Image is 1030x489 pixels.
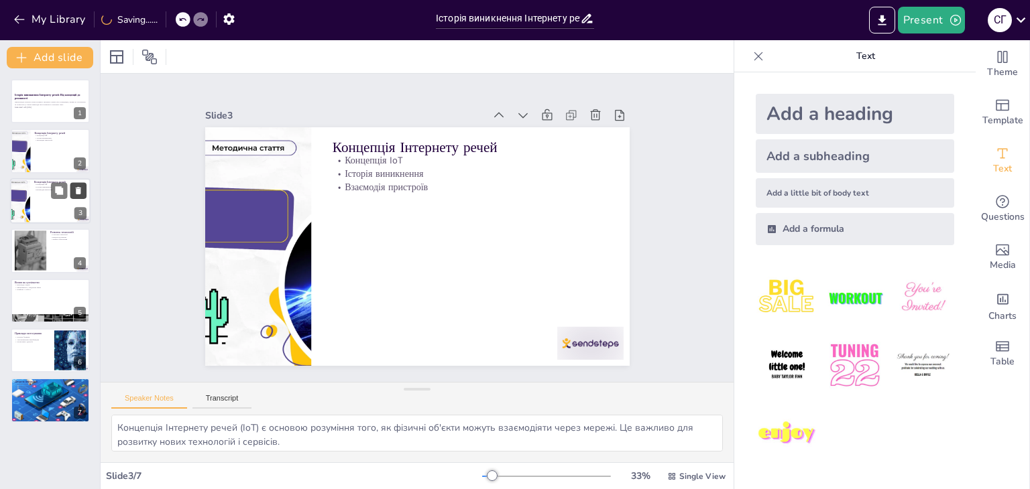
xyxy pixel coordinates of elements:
[34,131,86,135] p: Концепція Інтернету речей
[74,307,86,319] div: 5
[74,157,86,169] div: 2
[341,163,614,234] p: Взаємодія пристроїв
[34,134,86,137] p: Концепція IoT
[11,129,90,173] div: 2
[976,281,1029,330] div: Add charts and graphs
[106,46,127,68] div: Layout
[756,403,818,465] img: 7.jpeg
[51,182,67,198] button: Duplicate Slide
[15,385,86,388] p: Онлайн-ресурси
[981,210,1025,224] span: Questions
[624,470,656,482] div: 33 %
[349,122,623,198] p: Концепція Інтернету речей
[15,338,50,341] p: Автоматизовані виробництва
[982,113,1023,128] span: Template
[15,283,86,286] p: Взаємодія людей
[11,228,90,273] div: 4
[7,47,93,68] button: Add slide
[679,471,726,482] span: Single View
[976,233,1029,281] div: Add images, graphics, shapes or video
[74,207,87,219] div: 3
[756,139,954,173] div: Add a subheading
[106,470,482,482] div: Slide 3 / 7
[15,380,86,384] p: Джерела інформації
[50,236,86,238] p: Бездротові мережі
[74,107,86,119] div: 1
[976,137,1029,185] div: Add text boxes
[756,334,818,397] img: 4.jpeg
[15,341,50,344] p: Моніторинг здоров'я
[192,394,252,409] button: Transcript
[50,238,86,241] p: Хмарні обчислення
[756,267,818,329] img: 1.jpeg
[976,88,1029,137] div: Add ready made slides
[976,40,1029,88] div: Change the overall theme
[231,68,508,138] div: Slide 3
[70,182,87,198] button: Delete Slide
[892,334,954,397] img: 6.jpeg
[15,332,50,336] p: Приклади застосування
[344,151,616,221] p: Історія виникнення
[15,280,86,284] p: Вплив на суспільство
[436,9,580,28] input: Insert title
[15,93,80,100] strong: Історія виникнення Інтернету речей: Від концепції до реальності
[347,138,619,208] p: Концепція IoT
[988,8,1012,32] div: С Г
[756,213,954,245] div: Add a formula
[15,286,86,289] p: Ефективність у медичній сфері
[74,407,86,419] div: 7
[823,267,886,329] img: 2.jpeg
[34,139,86,141] p: Взаємодія пристроїв
[11,79,90,123] div: 1
[34,188,87,191] p: Взаємодія пристроїв
[756,94,954,134] div: Add a heading
[15,288,86,291] p: Комфорт у побуті
[11,328,90,372] div: 6
[34,136,86,139] p: Історія виникнення
[987,65,1018,80] span: Theme
[15,336,50,338] p: Розумні будинки
[11,378,90,422] div: 7
[892,267,954,329] img: 3.jpeg
[101,13,158,26] div: Saving......
[988,309,1017,324] span: Charts
[988,7,1012,33] button: С Г
[34,180,87,184] p: Концепція Інтернету речей
[15,101,86,106] p: Презентація охоплює етапи розвитку Інтернету речей, його концепцію, вплив на суспільство та техно...
[111,394,187,409] button: Speaker Notes
[769,40,962,72] p: Text
[823,334,886,397] img: 5.jpeg
[111,415,723,451] textarea: Концепція Інтернету речей (IoT) є основою розуміння того, як фізичні об'єкти можуть взаємодіяти ч...
[15,383,86,386] p: Наукові статті
[990,354,1015,369] span: Table
[976,185,1029,233] div: Get real-time input from your audience
[15,388,86,391] p: Актуальність джерел
[10,178,91,224] div: 3
[869,7,895,33] button: Export to PowerPoint
[15,106,86,109] p: Generated with [URL]
[976,330,1029,378] div: Add a table
[74,257,86,269] div: 4
[34,186,87,188] p: Історія виникнення
[756,178,954,208] div: Add a little bit of body text
[74,356,86,368] div: 6
[34,184,87,186] p: Концепція IoT
[10,9,91,30] button: My Library
[898,7,965,33] button: Present
[50,234,86,236] p: Сенсорні технології
[141,49,158,65] span: Position
[993,161,1012,176] span: Text
[990,258,1016,273] span: Media
[11,279,90,323] div: 5
[50,230,86,234] p: Розвиток технологій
